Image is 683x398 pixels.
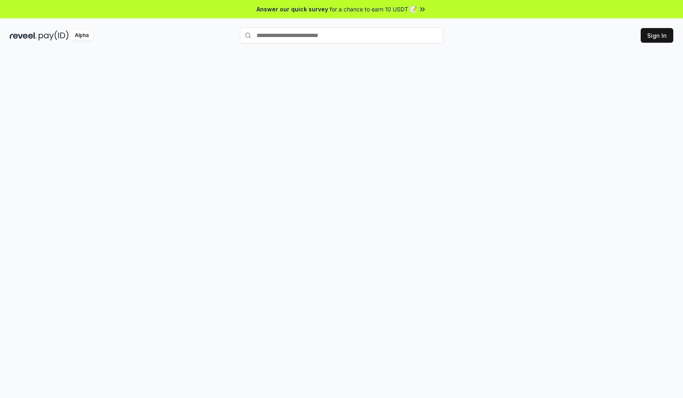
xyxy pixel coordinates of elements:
[10,30,37,41] img: reveel_dark
[641,28,673,43] button: Sign In
[70,30,93,41] div: Alpha
[330,5,417,13] span: for a chance to earn 10 USDT 📝
[39,30,69,41] img: pay_id
[257,5,328,13] span: Answer our quick survey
